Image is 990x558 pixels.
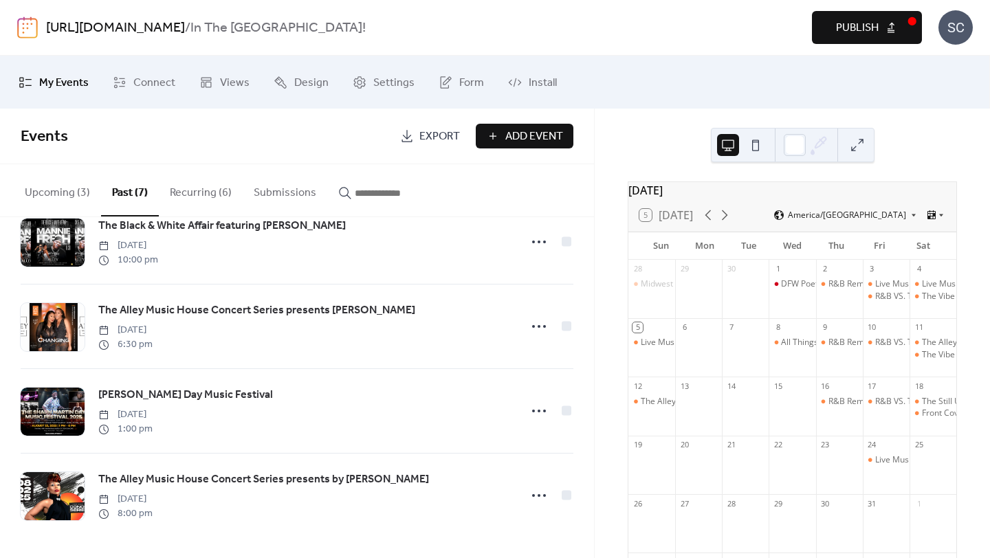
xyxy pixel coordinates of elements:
[910,408,956,419] div: Front Cover Band Live
[342,61,425,103] a: Settings
[679,498,690,509] div: 27
[828,337,912,348] div: R&B Remix Thursdays
[910,396,956,408] div: The Still Unlearning Tour
[773,498,783,509] div: 29
[628,278,675,290] div: Midwest 2 Dallas – NFL Watch Party Series (Midwest Bar)
[816,278,863,290] div: R&B Remix Thursdays
[459,72,484,93] span: Form
[820,264,830,274] div: 2
[901,232,945,260] div: Sat
[98,471,429,488] span: The Alley Music House Concert Series presents by [PERSON_NAME]
[98,506,153,521] span: 8:00 pm
[828,396,912,408] div: R&B Remix Thursdays
[498,61,567,103] a: Install
[294,72,329,93] span: Design
[914,322,924,333] div: 11
[419,129,460,145] span: Export
[867,440,877,450] div: 24
[98,471,429,489] a: The Alley Music House Concert Series presents by [PERSON_NAME]
[726,381,736,391] div: 14
[159,164,243,215] button: Recurring (6)
[863,278,910,290] div: Live Music Performance by TMarsh
[39,72,89,93] span: My Events
[679,381,690,391] div: 13
[98,323,153,337] span: [DATE]
[858,232,902,260] div: Fri
[98,408,153,422] span: [DATE]
[914,381,924,391] div: 18
[639,232,683,260] div: Sun
[220,72,250,93] span: Views
[98,337,153,352] span: 6:30 pm
[428,61,494,103] a: Form
[773,440,783,450] div: 22
[679,264,690,274] div: 29
[679,322,690,333] div: 6
[769,278,815,290] div: DFW Poetry Slam
[390,124,470,148] a: Export
[726,498,736,509] div: 28
[914,264,924,274] div: 4
[98,217,346,235] a: The Black & White Affair featuring [PERSON_NAME]
[628,396,675,408] div: The Alley Music House Concert Series presents Dej Loaf
[726,440,736,450] div: 21
[914,440,924,450] div: 25
[769,337,815,348] div: All Things Open Mic
[679,440,690,450] div: 20
[529,72,557,93] span: Install
[863,454,910,466] div: Live Music Performance by Don Diego & The Razz Band
[863,291,910,302] div: R&B VS. THE TRAP
[910,337,956,348] div: The Alley Music House Concert Series presents Kevin Hawkins Live
[726,322,736,333] div: 7
[185,15,190,41] b: /
[17,16,38,38] img: logo
[773,264,783,274] div: 1
[922,291,955,302] div: The Vibe
[828,278,912,290] div: R&B Remix Thursdays
[373,72,415,93] span: Settings
[863,337,910,348] div: R&B VS. THE TRAP
[781,278,847,290] div: DFW Poetry Slam
[773,381,783,391] div: 15
[816,337,863,348] div: R&B Remix Thursdays
[263,61,339,103] a: Design
[867,322,877,333] div: 10
[820,381,830,391] div: 16
[938,10,973,45] div: SC
[922,349,955,361] div: The Vibe
[98,253,158,267] span: 10:00 pm
[771,232,815,260] div: Wed
[863,396,910,408] div: R&B VS. THE TRAP
[727,232,771,260] div: Tue
[98,302,415,320] a: The Alley Music House Concert Series presents [PERSON_NAME]
[98,387,273,403] span: [PERSON_NAME] Day Music Festival
[133,72,175,93] span: Connect
[836,20,879,36] span: Publish
[628,182,956,199] div: [DATE]
[875,337,945,348] div: R&B VS. THE TRAP
[867,264,877,274] div: 3
[910,349,956,361] div: The Vibe
[910,278,956,290] div: Live Music Performance by Smoke & The Playlist
[46,15,185,41] a: [URL][DOMAIN_NAME]
[98,218,346,234] span: The Black & White Affair featuring [PERSON_NAME]
[98,302,415,319] span: The Alley Music House Concert Series presents [PERSON_NAME]
[98,422,153,436] span: 1:00 pm
[641,278,859,290] div: Midwest 2 Dallas – NFL Watch Party Series (Midwest Bar)
[505,129,563,145] span: Add Event
[632,264,643,274] div: 28
[190,15,366,41] b: In The [GEOGRAPHIC_DATA]!
[820,440,830,450] div: 23
[14,164,101,215] button: Upcoming (3)
[773,322,783,333] div: 8
[632,322,643,333] div: 5
[98,386,273,404] a: [PERSON_NAME] Day Music Festival
[98,492,153,506] span: [DATE]
[683,232,727,260] div: Mon
[641,396,855,408] div: The Alley Music House Concert Series presents Dej Loaf
[101,164,159,216] button: Past (7)
[98,238,158,253] span: [DATE]
[632,498,643,509] div: 26
[781,337,857,348] div: All Things Open Mic
[788,211,906,219] span: America/[GEOGRAPHIC_DATA]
